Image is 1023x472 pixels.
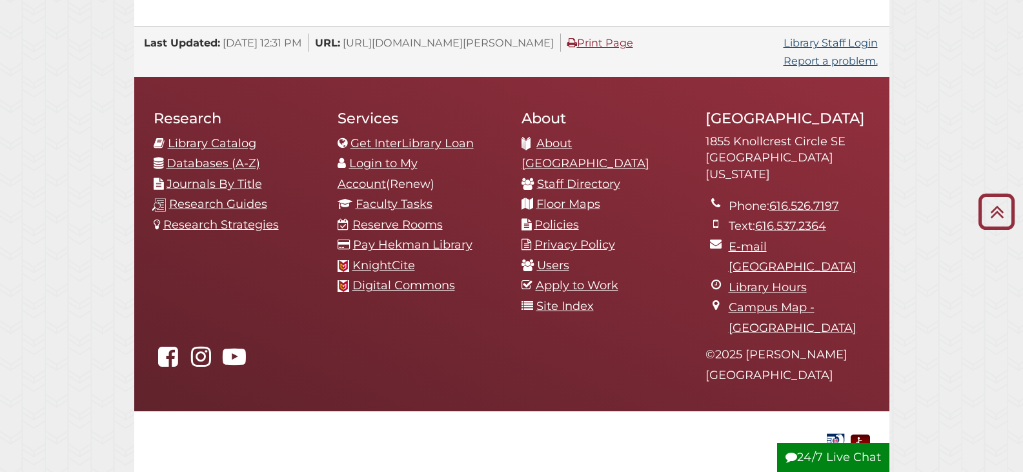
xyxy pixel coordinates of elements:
a: Site Index [536,299,594,313]
a: Journals By Title [167,177,262,191]
a: Privacy Policy [534,238,615,252]
a: Get InterLibrary Loan [350,136,474,150]
li: Phone: [729,196,870,217]
a: Campus Map - [GEOGRAPHIC_DATA] [729,300,856,335]
a: Users [537,258,569,272]
img: Government Documents Federal Depository Library [824,432,847,451]
a: Hekman Library on YouTube [219,354,249,368]
i: Print Page [567,37,577,48]
a: Digital Commons [352,278,455,292]
li: Text: [729,216,870,237]
a: Reserve Rooms [352,218,443,232]
h2: About [522,109,686,127]
h2: Research [154,109,318,127]
a: Report a problem. [784,54,878,67]
a: Print Page [567,36,633,49]
a: 616.537.2364 [755,219,826,233]
a: Library Staff Login [784,36,878,49]
a: Login to My Account [338,156,418,191]
img: research-guides-icon-white_37x37.png [152,198,166,212]
a: KnightCite [352,258,415,272]
a: Staff Directory [537,177,620,191]
a: hekmanlibrary on Instagram [187,354,216,368]
img: Disability Assistance [851,432,870,451]
a: Policies [534,218,579,232]
img: Calvin favicon logo [338,260,349,272]
span: [URL][DOMAIN_NAME][PERSON_NAME] [343,36,554,49]
a: Pay Hekman Library [353,238,472,252]
address: 1855 Knollcrest Circle SE [GEOGRAPHIC_DATA][US_STATE] [705,134,870,183]
h2: Services [338,109,502,127]
a: Library Hours [729,280,807,294]
h2: [GEOGRAPHIC_DATA] [705,109,870,127]
li: (Renew) [338,154,502,194]
a: Hekman Library on Facebook [154,354,183,368]
a: Government Documents Federal Depository Library [824,433,847,447]
span: Last Updated: [144,36,220,49]
a: Apply to Work [536,278,618,292]
span: URL: [315,36,340,49]
span: [DATE] 12:31 PM [223,36,301,49]
a: Research Guides [169,197,267,211]
a: Floor Maps [536,197,600,211]
a: Faculty Tasks [356,197,432,211]
p: © 2025 [PERSON_NAME][GEOGRAPHIC_DATA] [705,345,870,385]
a: Back to Top [973,201,1020,222]
a: 616.526.7197 [769,199,839,213]
img: Calvin favicon logo [338,280,349,292]
a: E-mail [GEOGRAPHIC_DATA] [729,240,856,274]
a: Disability Assistance [851,433,870,447]
a: Databases (A-Z) [167,156,260,170]
a: Research Strategies [163,218,279,232]
a: Library Catalog [168,136,256,150]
